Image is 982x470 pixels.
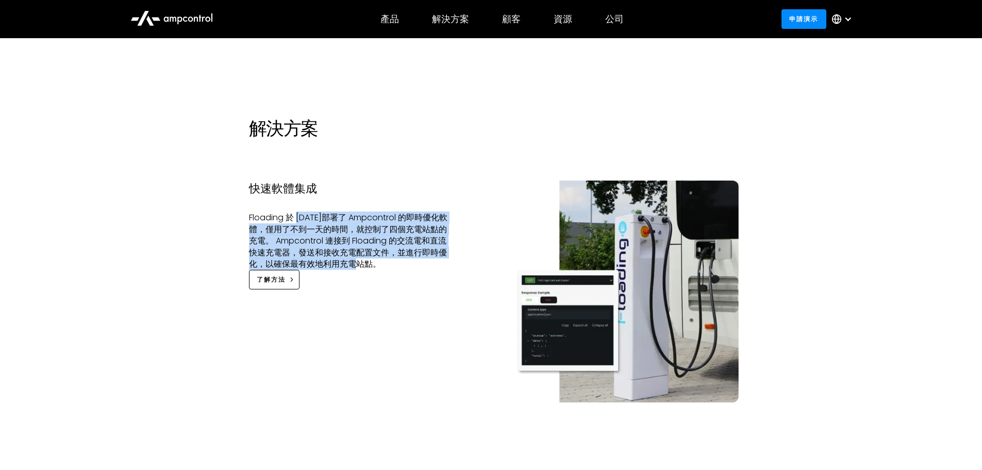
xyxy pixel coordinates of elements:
[249,270,300,289] a: 了解方法
[781,9,826,28] a: 申請演示
[249,212,447,270] font: Floading 於 [DATE]部署了 Ampcontrol 的即時優化軟體，僅用了不到一天的時間，就控制了四個充電站點的充電。 Ampcontrol 連接到 Floading 的交流電和直流...
[432,13,469,25] div: 解決方案
[605,12,624,25] font: 公司
[789,14,818,23] font: 申請演示
[554,13,572,25] div: 資源
[502,12,521,25] font: 顧客
[517,181,739,402] img: 快速軟體集成
[502,13,521,25] div: 顧客
[257,275,286,284] font: 了解方法
[605,13,624,25] div: 公司
[380,13,399,25] div: 產品
[249,181,318,197] font: 快速軟體集成
[554,12,572,25] font: 資源
[432,12,469,25] font: 解決方案
[380,12,399,25] font: 產品
[249,116,318,141] font: 解決方案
